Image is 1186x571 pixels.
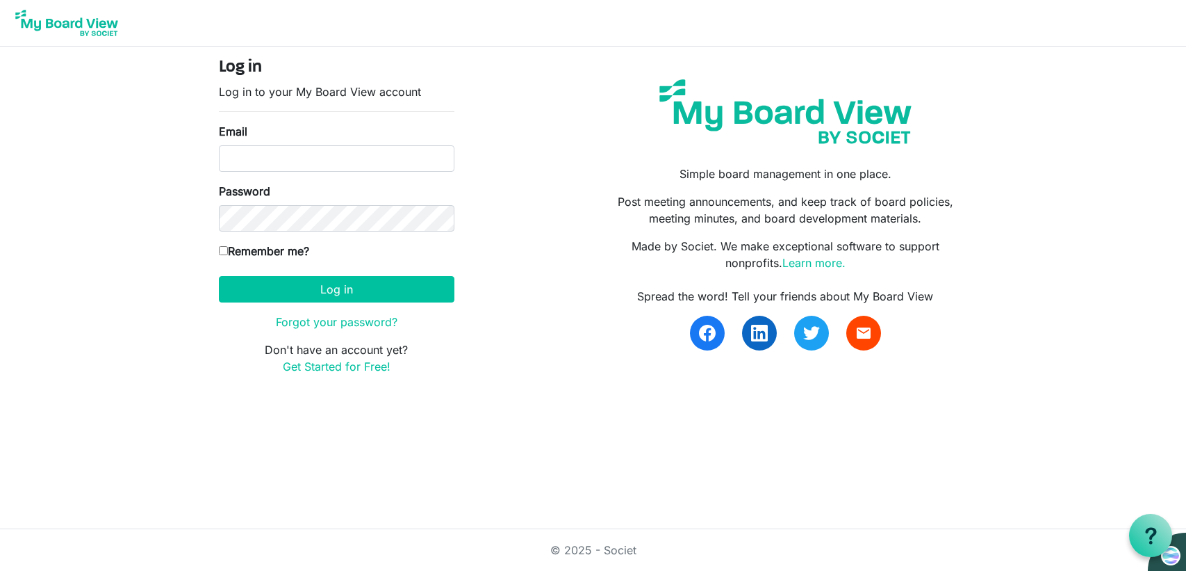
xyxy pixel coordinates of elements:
[283,360,390,373] a: Get Started for Free!
[603,166,967,182] p: Simple board management in one place.
[219,123,247,140] label: Email
[219,183,270,200] label: Password
[219,243,309,259] label: Remember me?
[846,316,881,351] a: email
[11,6,122,40] img: My Board View Logo
[603,238,967,271] p: Made by Societ. We make exceptional software to support nonprofits.
[855,325,872,341] span: email
[803,325,820,341] img: twitter.svg
[649,69,922,154] img: my-board-view-societ.svg
[699,325,716,341] img: facebook.svg
[276,315,397,329] a: Forgot your password?
[782,256,846,270] a: Learn more.
[219,276,454,303] button: Log in
[751,325,768,341] img: linkedin.svg
[603,288,967,305] div: Spread the word! Tell your friends about My Board View
[219,58,454,78] h4: Log in
[219,341,454,375] p: Don't have an account yet?
[550,543,636,557] a: © 2025 - Societ
[219,83,454,100] p: Log in to your My Board View account
[603,193,967,227] p: Post meeting announcements, and keep track of board policies, meeting minutes, and board developm...
[219,246,228,255] input: Remember me?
